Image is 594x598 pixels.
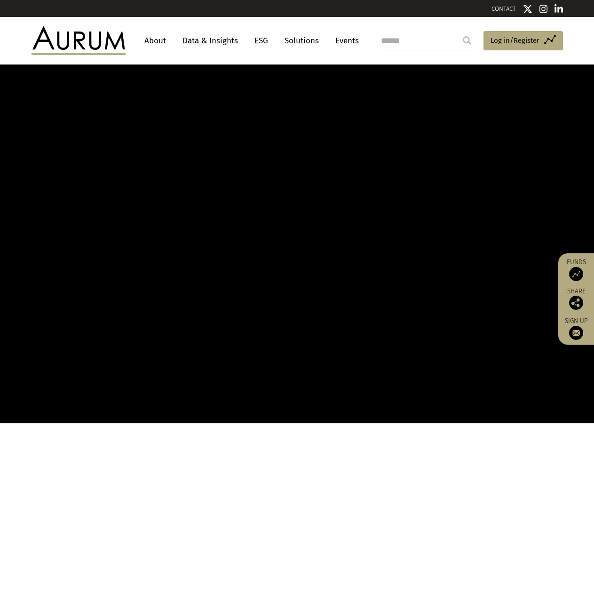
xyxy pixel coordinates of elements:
[331,32,359,49] a: Events
[178,32,243,49] a: Data & Insights
[554,4,563,14] img: Linkedin icon
[563,288,589,310] div: Share
[491,5,516,12] a: CONTACT
[250,32,273,49] a: ESG
[140,32,171,49] a: About
[563,317,589,340] a: Sign up
[523,4,532,14] img: Twitter icon
[491,35,539,46] span: Log in/Register
[563,258,589,281] a: Funds
[32,26,126,55] img: Aurum
[569,326,583,340] img: Sign up to our newsletter
[483,31,563,51] a: Log in/Register
[539,4,548,14] img: Instagram icon
[569,267,583,281] img: Access Funds
[280,32,324,49] a: Solutions
[569,296,583,310] img: Share this post
[458,31,476,50] input: Submit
